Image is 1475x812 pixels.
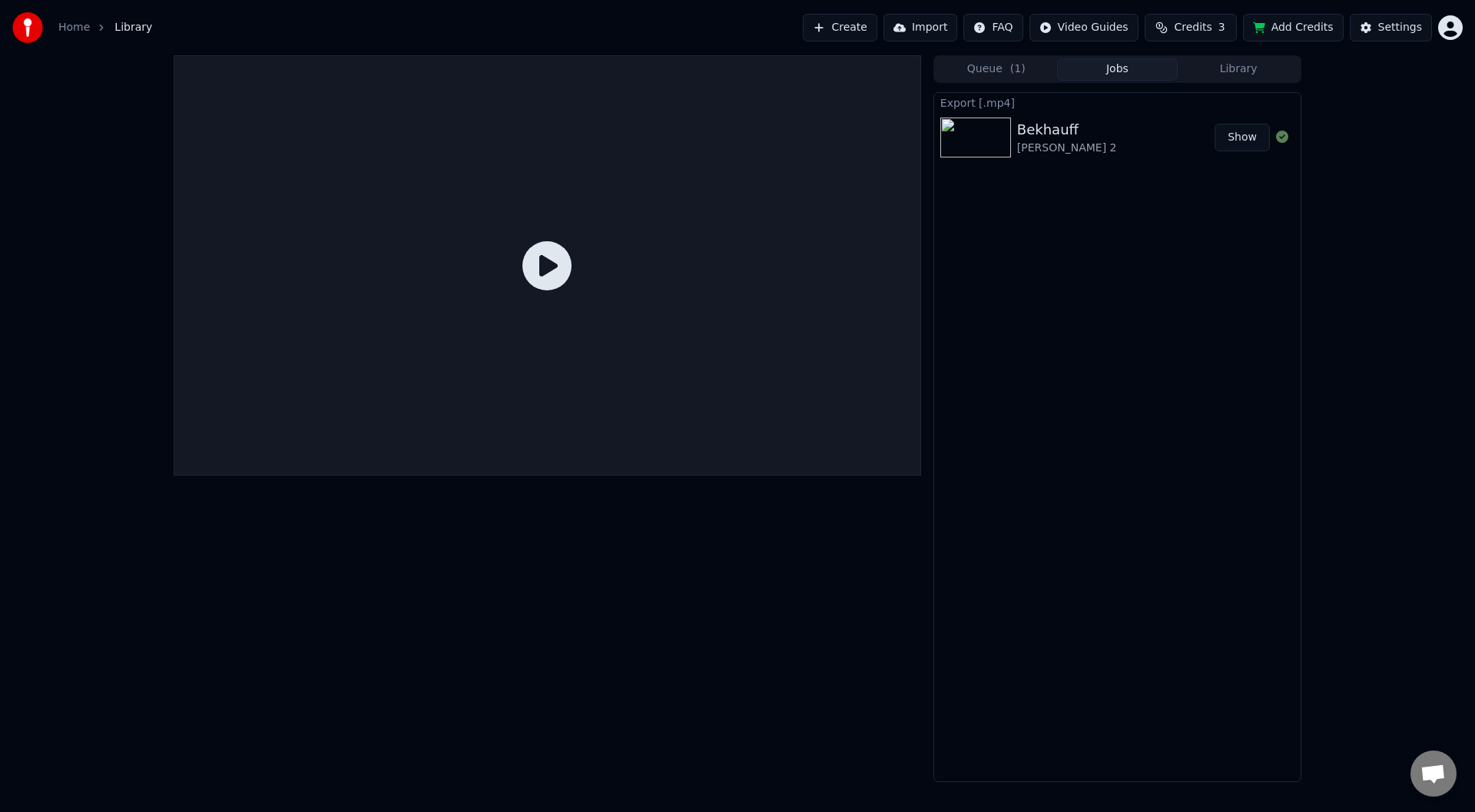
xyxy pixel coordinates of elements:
[936,58,1057,81] button: Queue
[1350,14,1432,41] button: Settings
[1178,58,1299,81] button: Library
[1017,141,1117,156] div: [PERSON_NAME] 2
[883,14,957,41] button: Import
[1410,751,1457,797] a: Open chat
[1243,14,1344,41] button: Add Credits
[1057,58,1178,81] button: Jobs
[114,20,152,35] span: Library
[58,20,152,35] nav: breadcrumb
[1218,20,1225,35] span: 3
[12,12,43,43] img: youka
[934,93,1301,111] div: Export [.mp4]
[1017,119,1117,141] div: Bekhauff
[1145,14,1237,41] button: Credits3
[1010,61,1026,77] span: ( 1 )
[1029,14,1139,41] button: Video Guides
[58,20,90,35] a: Home
[803,14,877,41] button: Create
[963,14,1023,41] button: FAQ
[1174,20,1211,35] span: Credits
[1378,20,1422,35] div: Settings
[1215,124,1270,151] button: Show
